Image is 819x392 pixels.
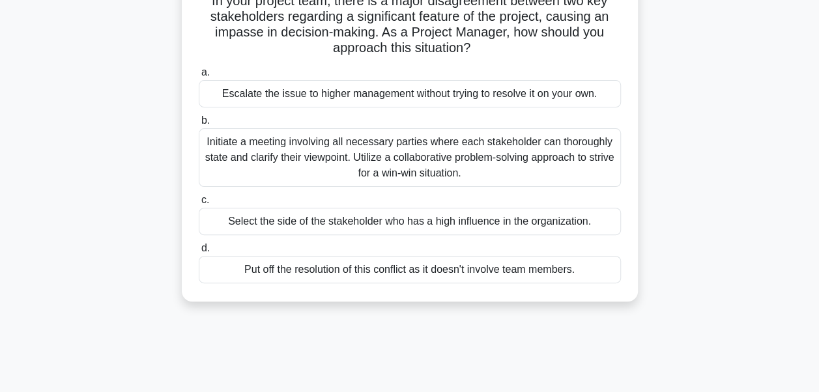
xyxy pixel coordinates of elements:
[201,242,210,253] span: d.
[199,256,621,283] div: Put off the resolution of this conflict as it doesn't involve team members.
[201,194,209,205] span: c.
[199,80,621,107] div: Escalate the issue to higher management without trying to resolve it on your own.
[201,66,210,77] span: a.
[201,115,210,126] span: b.
[199,128,621,187] div: Initiate a meeting involving all necessary parties where each stakeholder can thoroughly state an...
[199,208,621,235] div: Select the side of the stakeholder who has a high influence in the organization.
